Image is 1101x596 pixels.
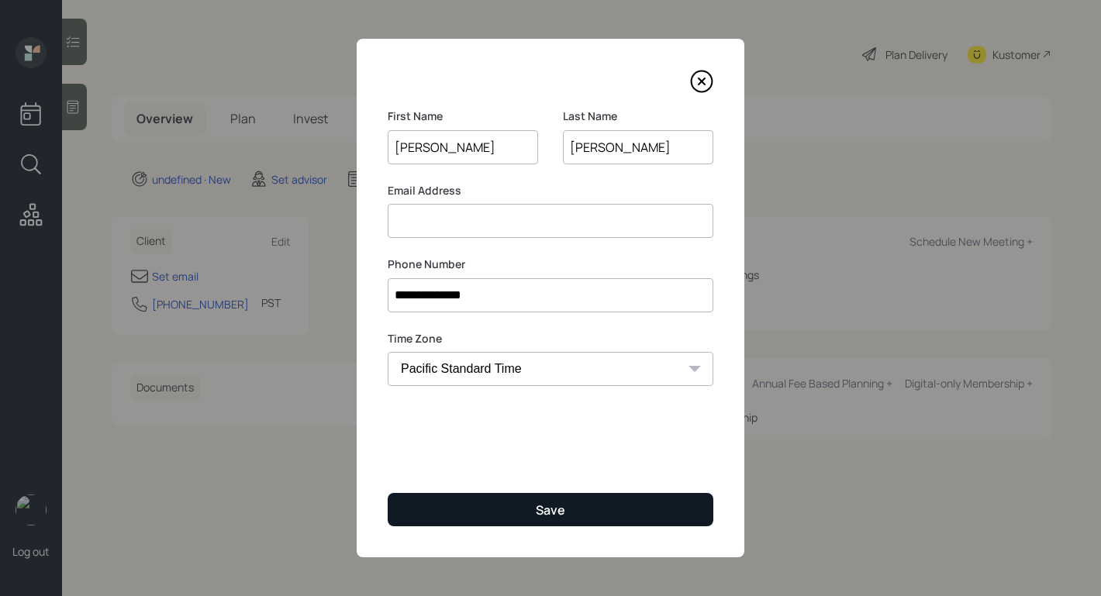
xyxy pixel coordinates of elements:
[388,109,538,124] label: First Name
[388,493,713,526] button: Save
[388,257,713,272] label: Phone Number
[388,183,713,198] label: Email Address
[563,109,713,124] label: Last Name
[536,501,565,518] div: Save
[388,331,713,346] label: Time Zone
